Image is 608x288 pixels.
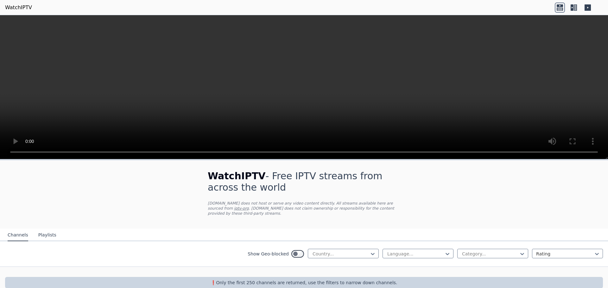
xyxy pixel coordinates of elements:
a: iptv-org [234,206,249,211]
button: Playlists [38,229,56,241]
span: WatchIPTV [208,170,266,181]
h1: - Free IPTV streams from across the world [208,170,400,193]
a: WatchIPTV [5,4,32,11]
button: Channels [8,229,28,241]
p: ❗️Only the first 250 channels are returned, use the filters to narrow down channels. [8,279,600,286]
p: [DOMAIN_NAME] does not host or serve any video content directly. All streams available here are s... [208,201,400,216]
label: Show Geo-blocked [248,251,289,257]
